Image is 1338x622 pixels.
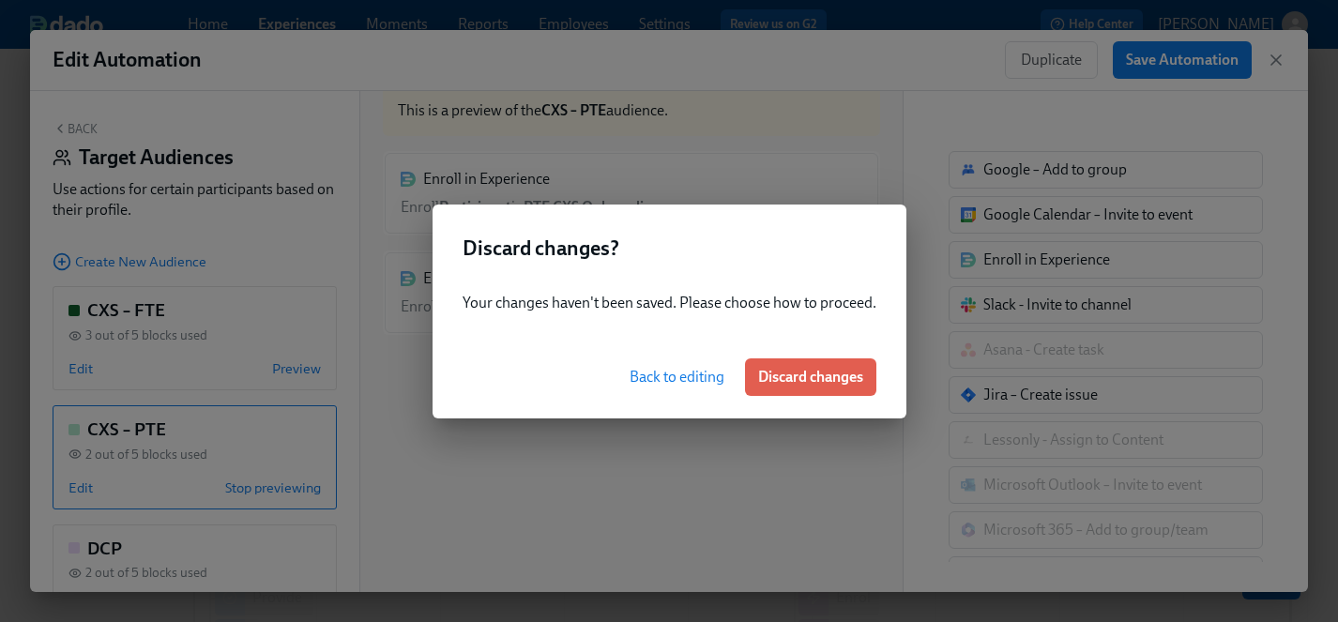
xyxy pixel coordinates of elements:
span: Back to editing [630,368,724,387]
button: Back to editing [616,358,737,396]
h2: Discard changes ? [463,235,876,263]
div: Your changes haven't been saved. Please choose how to proceed. [433,278,906,336]
span: Discard changes [758,368,863,387]
button: Discard changes [745,358,876,396]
